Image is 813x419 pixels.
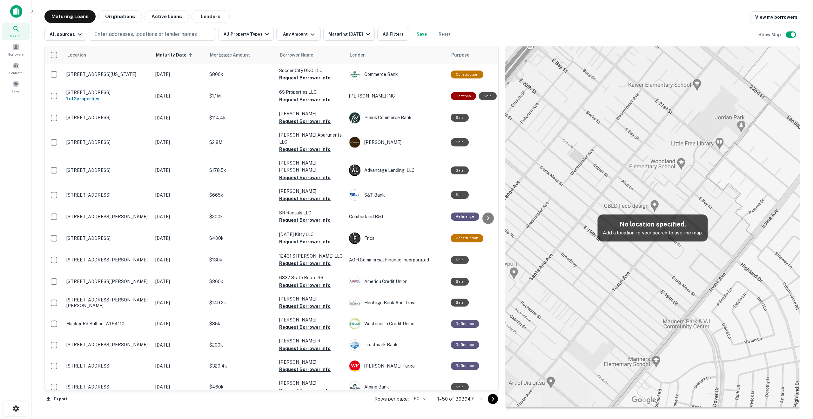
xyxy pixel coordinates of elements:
span: Saved [11,89,21,94]
p: [DATE] [155,383,203,390]
p: [DATE] [155,71,203,78]
p: [PERSON_NAME] [279,188,343,195]
p: [PERSON_NAME] [279,295,343,302]
p: 6327 State Route 96 [279,274,343,281]
div: This loan purpose was for refinancing [451,341,479,349]
p: 6S Properties LLC [279,89,343,96]
p: $130k [209,256,273,263]
a: Contacts [2,59,30,77]
p: $800k [209,71,273,78]
p: $460k [209,383,273,390]
p: $114.4k [209,114,273,121]
button: Active Loans [144,10,189,23]
button: Request Borrower Info [279,260,331,267]
p: [STREET_ADDRESS] [66,192,149,198]
div: All sources [50,30,84,38]
p: $360k [209,278,273,285]
div: Sale [451,383,469,391]
span: Maturity Date [156,51,195,59]
p: F [353,235,356,242]
div: Maturing [DATE] [328,30,372,38]
th: Location [63,46,152,64]
button: Request Borrower Info [279,345,331,352]
button: Save your search to get updates of matches that match your search criteria. [412,28,432,41]
p: [PERSON_NAME] [279,110,343,117]
p: 12431 S [PERSON_NAME] LLC [279,253,343,260]
p: [DATE] [155,278,203,285]
h6: 1 of 3 properties [66,95,149,102]
p: 1–50 of 393947 [437,395,474,403]
p: [STREET_ADDRESS][PERSON_NAME] [66,257,149,263]
p: [STREET_ADDRESS] [66,139,149,145]
button: Request Borrower Info [279,96,331,104]
div: Search [2,23,30,40]
button: Request Borrower Info [279,174,331,181]
div: This loan purpose was for refinancing [451,213,479,220]
th: Borrower Name [276,46,346,64]
p: $178.5k [209,167,273,174]
a: Borrowers [2,41,30,58]
button: Go to next page [488,394,498,404]
button: Enter addresses, locations or lender names [89,28,216,41]
p: [PERSON_NAME] [279,380,343,387]
p: Rows per page: [374,395,409,403]
p: [STREET_ADDRESS] [66,235,149,241]
button: Any Amount [276,28,321,41]
span: Mortgage Amount [210,51,258,59]
div: [PERSON_NAME] [349,137,444,148]
p: $665k [209,192,273,199]
p: [DATE] [155,213,203,220]
p: $2.8M [209,139,273,146]
button: All Filters [377,28,409,41]
p: [DATE] [155,167,203,174]
p: [PERSON_NAME] [279,359,343,366]
img: picture [349,190,360,200]
h6: Show Map [758,31,782,38]
img: picture [349,69,360,80]
div: This loan purpose was for construction [451,234,483,242]
p: AGH Commercial Finance Incorporated [349,256,444,263]
div: Sale [451,166,469,174]
div: Sale [451,299,469,307]
p: [STREET_ADDRESS] [66,363,149,369]
p: [DATE] [155,256,203,263]
button: Maturing Loans [44,10,96,23]
p: [STREET_ADDRESS][PERSON_NAME] [66,214,149,220]
p: [STREET_ADDRESS] [66,167,149,173]
p: [DATE] [155,192,203,199]
p: [DATE] Kitty LLC [279,231,343,238]
p: $149.2k [209,299,273,306]
p: $400k [209,235,273,242]
button: All Property Types [218,28,274,41]
h5: No location specified. [603,220,703,229]
button: Request Borrower Info [279,145,331,153]
p: Add a location to your search to use the map. [603,229,703,237]
a: Saved [2,78,30,95]
p: [PERSON_NAME] Apartments LLC [279,132,343,145]
p: SR Rentals LLC [279,209,343,216]
a: View my borrowers [750,11,800,23]
img: picture [349,318,360,329]
th: Maturity Date [152,46,206,64]
span: Borrowers [8,52,24,57]
button: Request Borrower Info [279,118,331,125]
div: This loan purpose was for refinancing [451,320,479,328]
p: [DATE] [155,320,203,327]
div: Advantage Lending, LLC [349,165,444,176]
p: [DATE] [155,92,203,99]
button: Request Borrower Info [279,281,331,289]
div: Commerce Bank [349,69,444,80]
p: [STREET_ADDRESS] [66,384,149,390]
img: picture [349,340,360,350]
p: [PERSON_NAME] [PERSON_NAME] [279,159,343,173]
img: picture [349,361,360,371]
p: [DATE] [155,114,203,121]
p: Hacker Rd Brillion, WI 54110 [66,321,149,327]
img: picture [349,297,360,308]
img: picture [349,382,360,392]
span: Lender [350,51,365,59]
div: Sale [451,114,469,122]
button: Request Borrower Info [279,238,331,246]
